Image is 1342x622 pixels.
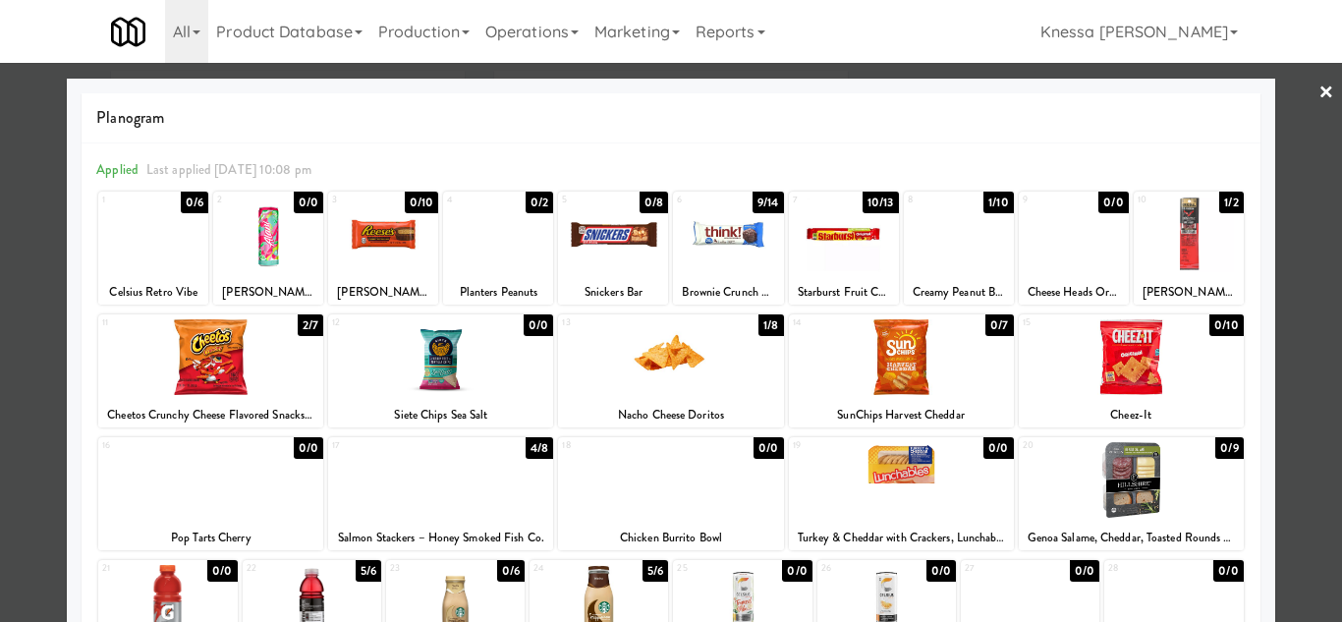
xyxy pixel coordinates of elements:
[405,192,438,213] div: 0/10
[328,314,553,427] div: 120/0Siete Chips Sea Salt
[111,15,145,49] img: Micromart
[558,280,668,305] div: Snickers Bar
[181,192,208,213] div: 0/6
[102,437,211,454] div: 16
[524,314,553,336] div: 0/0
[331,526,550,550] div: Salmon Stackers – Honey Smoked Fish Co.
[793,192,844,208] div: 7
[146,160,311,179] span: Last applied [DATE] 10:08 pm
[677,192,728,208] div: 6
[1019,403,1244,427] div: Cheez-It
[561,526,780,550] div: Chicken Burrito Bowl
[1019,526,1244,550] div: Genoa Salame, Cheddar, Toasted Rounds Bistro Bites, Hillshire [GEOGRAPHIC_DATA]
[1219,192,1243,213] div: 1/2
[356,560,381,582] div: 5/6
[102,314,211,331] div: 11
[390,560,456,577] div: 23
[98,437,323,550] div: 160/0Pop Tarts Cherry
[983,192,1013,213] div: 1/10
[643,560,668,582] div: 5/6
[789,403,1014,427] div: SunChips Harvest Cheddar
[1019,437,1244,550] div: 200/9Genoa Salame, Cheddar, Toasted Rounds Bistro Bites, Hillshire [GEOGRAPHIC_DATA]
[1023,314,1132,331] div: 15
[753,192,783,213] div: 9/14
[673,280,783,305] div: Brownie Crunch High Protein Bar, Think!
[1019,192,1129,305] div: 90/0Cheese Heads Original String Cheese
[904,192,1014,305] div: 81/10Creamy Peanut Butter High Protein Bar, Think!
[101,526,320,550] div: Pop Tarts Cherry
[677,560,743,577] div: 25
[213,192,323,305] div: 20/0[PERSON_NAME] Twist
[561,403,780,427] div: Nacho Cheese Doritos
[1022,280,1126,305] div: Cheese Heads Original String Cheese
[983,437,1013,459] div: 0/0
[926,560,956,582] div: 0/0
[328,526,553,550] div: Salmon Stackers – Honey Smoked Fish Co.
[331,280,435,305] div: [PERSON_NAME] Peanut Butter Cups Pack
[558,403,783,427] div: Nacho Cheese Doritos
[332,192,383,208] div: 3
[1022,403,1241,427] div: Cheez-It
[101,403,320,427] div: Cheetos Crunchy Cheese Flavored Snacks 1 Oz
[1213,560,1243,582] div: 0/0
[1137,280,1241,305] div: [PERSON_NAME]'s Beef Steak
[558,526,783,550] div: Chicken Burrito Bowl
[443,192,553,305] div: 40/2Planters Peanuts
[904,280,1014,305] div: Creamy Peanut Butter High Protein Bar, Think!
[332,437,441,454] div: 17
[102,560,168,577] div: 21
[789,314,1014,427] div: 140/7SunChips Harvest Cheddar
[447,192,498,208] div: 4
[1023,192,1074,208] div: 9
[558,437,783,550] div: 180/0Chicken Burrito Bowl
[294,437,323,459] div: 0/0
[526,192,553,213] div: 0/2
[443,280,553,305] div: Planters Peanuts
[1019,280,1129,305] div: Cheese Heads Original String Cheese
[1134,192,1244,305] div: 101/2[PERSON_NAME]'s Beef Steak
[562,192,613,208] div: 5
[1019,314,1244,427] div: 150/10Cheez-It
[792,403,1011,427] div: SunChips Harvest Cheddar
[98,192,208,305] div: 10/6Celsius Retro Vibe
[96,160,139,179] span: Applied
[98,314,323,427] div: 112/7Cheetos Crunchy Cheese Flavored Snacks 1 Oz
[96,103,1245,133] span: Planogram
[758,314,783,336] div: 1/8
[985,314,1013,336] div: 0/7
[1070,560,1099,582] div: 0/0
[673,192,783,305] div: 69/14Brownie Crunch High Protein Bar, Think!
[1108,560,1174,577] div: 28
[789,437,1014,550] div: 190/0Turkey & Cheddar with Crackers, Lunchables
[1134,280,1244,305] div: [PERSON_NAME]'s Beef Steak
[328,437,553,550] div: 174/8Salmon Stackers – Honey Smoked Fish Co.
[863,192,899,213] div: 10/13
[792,280,896,305] div: Starburst Fruit Chew Pack
[1098,192,1128,213] div: 0/0
[1215,437,1243,459] div: 0/9
[207,560,237,582] div: 0/0
[754,437,783,459] div: 0/0
[676,280,780,305] div: Brownie Crunch High Protein Bar, Think!
[328,280,438,305] div: [PERSON_NAME] Peanut Butter Cups Pack
[907,280,1011,305] div: Creamy Peanut Butter High Protein Bar, Think!
[298,314,323,336] div: 2/7
[1209,314,1243,336] div: 0/10
[793,314,902,331] div: 14
[497,560,525,582] div: 0/6
[98,403,323,427] div: Cheetos Crunchy Cheese Flavored Snacks 1 Oz
[793,437,902,454] div: 19
[782,560,811,582] div: 0/0
[328,192,438,305] div: 30/10[PERSON_NAME] Peanut Butter Cups Pack
[908,192,959,208] div: 8
[789,526,1014,550] div: Turkey & Cheddar with Crackers, Lunchables
[216,280,320,305] div: [PERSON_NAME] Twist
[1023,437,1132,454] div: 20
[562,437,671,454] div: 18
[562,314,671,331] div: 13
[101,280,205,305] div: Celsius Retro Vibe
[332,314,441,331] div: 12
[965,560,1031,577] div: 27
[102,192,153,208] div: 1
[446,280,550,305] div: Planters Peanuts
